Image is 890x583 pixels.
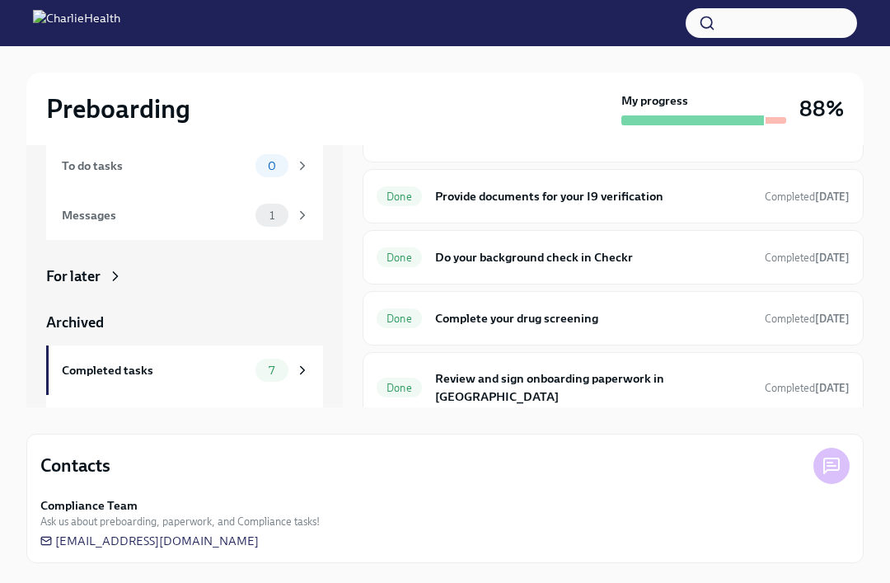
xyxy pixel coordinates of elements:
a: To do tasks0 [46,141,323,190]
h3: 88% [799,94,844,124]
span: 7 [259,364,284,377]
a: Archived [46,313,323,332]
a: DoneReview and sign onboarding paperwork in [GEOGRAPHIC_DATA]Completed[DATE] [377,366,850,409]
div: For later [46,266,101,286]
span: 1 [260,209,284,222]
span: September 5th, 2025 23:58 [765,380,850,396]
strong: [DATE] [815,252,850,264]
h6: Complete your drug screening [435,309,752,327]
a: For later [46,266,323,286]
strong: Compliance Team [40,497,138,514]
span: Completed [765,190,850,203]
span: Done [377,190,422,203]
span: Done [377,252,422,264]
span: Completed [765,313,850,325]
span: Done [377,313,422,325]
div: Messages [62,206,249,224]
a: DoneComplete your drug screeningCompleted[DATE] [377,305,850,331]
span: Done [377,382,422,394]
span: Completed [765,382,850,394]
h6: Review and sign onboarding paperwork in [GEOGRAPHIC_DATA] [435,369,752,406]
h2: Preboarding [46,92,190,125]
h4: Contacts [40,454,110,478]
strong: [DATE] [815,382,850,394]
span: September 5th, 2025 23:57 [765,311,850,327]
div: Completed tasks [62,361,249,379]
a: Messages1 [46,190,323,240]
div: To do tasks [62,157,249,175]
strong: [DATE] [815,190,850,203]
h6: Provide documents for your I9 verification [435,187,752,205]
a: [EMAIL_ADDRESS][DOMAIN_NAME] [40,533,259,549]
span: Ask us about preboarding, paperwork, and Compliance tasks! [40,514,320,529]
a: DoneDo your background check in CheckrCompleted[DATE] [377,244,850,270]
span: 0 [258,160,286,172]
strong: My progress [621,92,688,109]
h6: Do your background check in Checkr [435,248,752,266]
span: September 5th, 2025 23:42 [765,189,850,205]
img: CharlieHealth [33,10,120,36]
span: September 5th, 2025 23:57 [765,250,850,266]
strong: [DATE] [815,313,850,325]
span: Completed [765,252,850,264]
a: Completed tasks7 [46,346,323,395]
a: DoneProvide documents for your I9 verificationCompleted[DATE] [377,183,850,209]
